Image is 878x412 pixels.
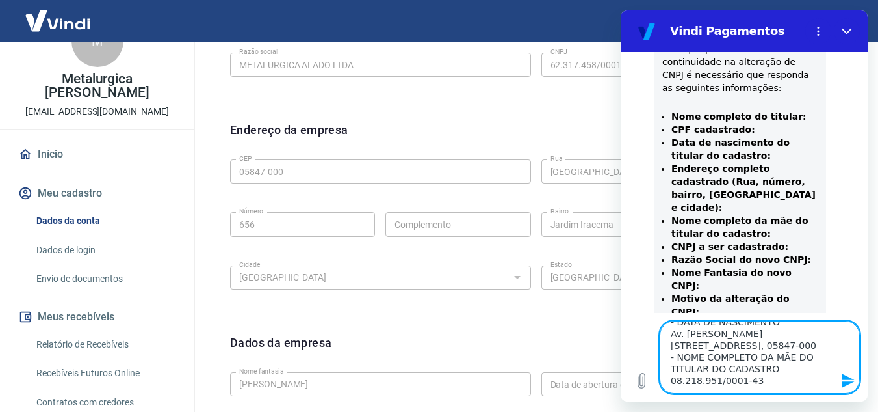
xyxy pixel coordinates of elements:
a: Início [16,140,179,169]
p: Metalurgica [PERSON_NAME] [10,72,184,100]
a: Dados da conta [31,208,179,234]
label: CNPJ [550,47,567,57]
a: Dados de login [31,237,179,264]
button: Meus recebíveis [16,303,179,331]
a: Envio de documentos [31,266,179,292]
img: Vindi [16,1,100,40]
label: Número [239,206,263,216]
button: Sair [816,9,862,33]
label: Nome fantasia [239,366,284,376]
input: DD/MM/YYYY [541,372,810,396]
a: Recebíveis Futuros Online [31,360,179,387]
h6: Dados da empresa [230,334,331,367]
p: [EMAIL_ADDRESS][DOMAIN_NAME] [25,105,169,118]
label: Rua [550,154,563,163]
label: Bairro [550,206,569,216]
label: Razão social [239,47,278,57]
a: Relatório de Recebíveis [31,331,179,358]
label: Estado [550,260,572,269]
label: CEP [239,154,252,163]
button: Meu cadastro [16,179,179,208]
input: Digite aqui algumas palavras para buscar a cidade [234,269,506,286]
h6: Endereço da empresa [230,121,348,154]
iframe: Janela de mensagens [621,10,868,402]
label: Cidade [239,260,260,269]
